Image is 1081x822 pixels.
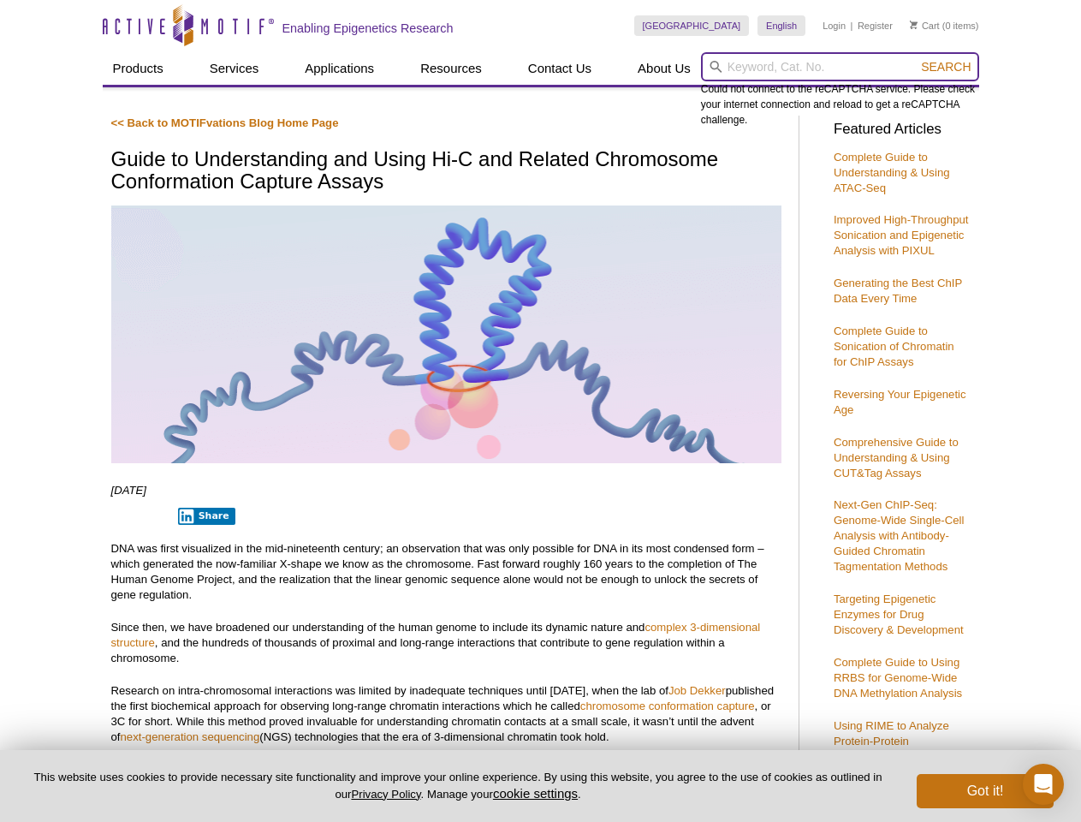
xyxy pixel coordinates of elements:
[834,436,959,479] a: Comprehensive Guide to Understanding & Using CUT&Tag Assays
[910,21,918,29] img: Your Cart
[834,498,964,573] a: Next-Gen ChIP-Seq: Genome-Wide Single-Cell Analysis with Antibody-Guided Chromatin Tagmentation M...
[834,388,966,416] a: Reversing Your Epigenetic Age
[834,325,954,368] a: Complete Guide to Sonication of Chromatin for ChIP Assays
[921,60,971,74] span: Search
[834,122,971,137] h3: Featured Articles
[858,20,893,32] a: Register
[668,684,726,697] a: Job Dekker
[757,15,805,36] a: English
[493,786,578,801] button: cookie settings
[410,52,492,85] a: Resources
[834,213,969,257] a: Improved High-Throughput Sonication and Epigenetic Analysis with PIXUL
[294,52,384,85] a: Applications
[627,52,701,85] a: About Us
[701,52,979,81] input: Keyword, Cat. No.
[834,277,962,305] a: Generating the Best ChIP Data Every Time
[701,52,979,128] div: Could not connect to the reCAPTCHA service. Please check your internet connection and reload to g...
[834,593,964,636] a: Targeting Epigenetic Enzymes for Drug Discovery & Development
[178,508,235,525] button: Share
[834,719,963,763] a: Using RIME to Analyze Protein-Protein Interactions on Chromatin
[580,700,755,712] a: chromosome conformation capture
[121,730,260,743] a: next-generation sequencing
[910,20,940,32] a: Cart
[111,507,167,524] iframe: X Post Button
[851,15,853,36] li: |
[199,52,270,85] a: Services
[634,15,750,36] a: [GEOGRAPHIC_DATA]
[103,52,174,85] a: Products
[111,116,339,129] a: << Back to MOTIFvations Blog Home Page
[111,620,781,666] p: Since then, we have broadened our understanding of the human genome to include its dynamic nature...
[111,541,781,603] p: DNA was first visualized in the mid-nineteenth century; an observation that was only possible for...
[916,59,976,74] button: Search
[834,151,950,194] a: Complete Guide to Understanding & Using ATAC-Seq
[27,770,888,802] p: This website uses cookies to provide necessary site functionality and improve your online experie...
[111,148,781,195] h1: Guide to Understanding and Using Hi-C and Related Chromosome Conformation Capture Assays
[1023,764,1064,805] div: Open Intercom Messenger
[518,52,602,85] a: Contact Us
[917,774,1054,808] button: Got it!
[111,205,781,463] img: Hi-C
[111,683,781,745] p: Research on intra-chromosomal interactions was limited by inadequate techniques until [DATE], whe...
[823,20,846,32] a: Login
[910,15,979,36] li: (0 items)
[282,21,454,36] h2: Enabling Epigenetics Research
[111,484,147,497] em: [DATE]
[834,656,962,700] a: Complete Guide to Using RRBS for Genome-Wide DNA Methylation Analysis
[351,788,420,801] a: Privacy Policy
